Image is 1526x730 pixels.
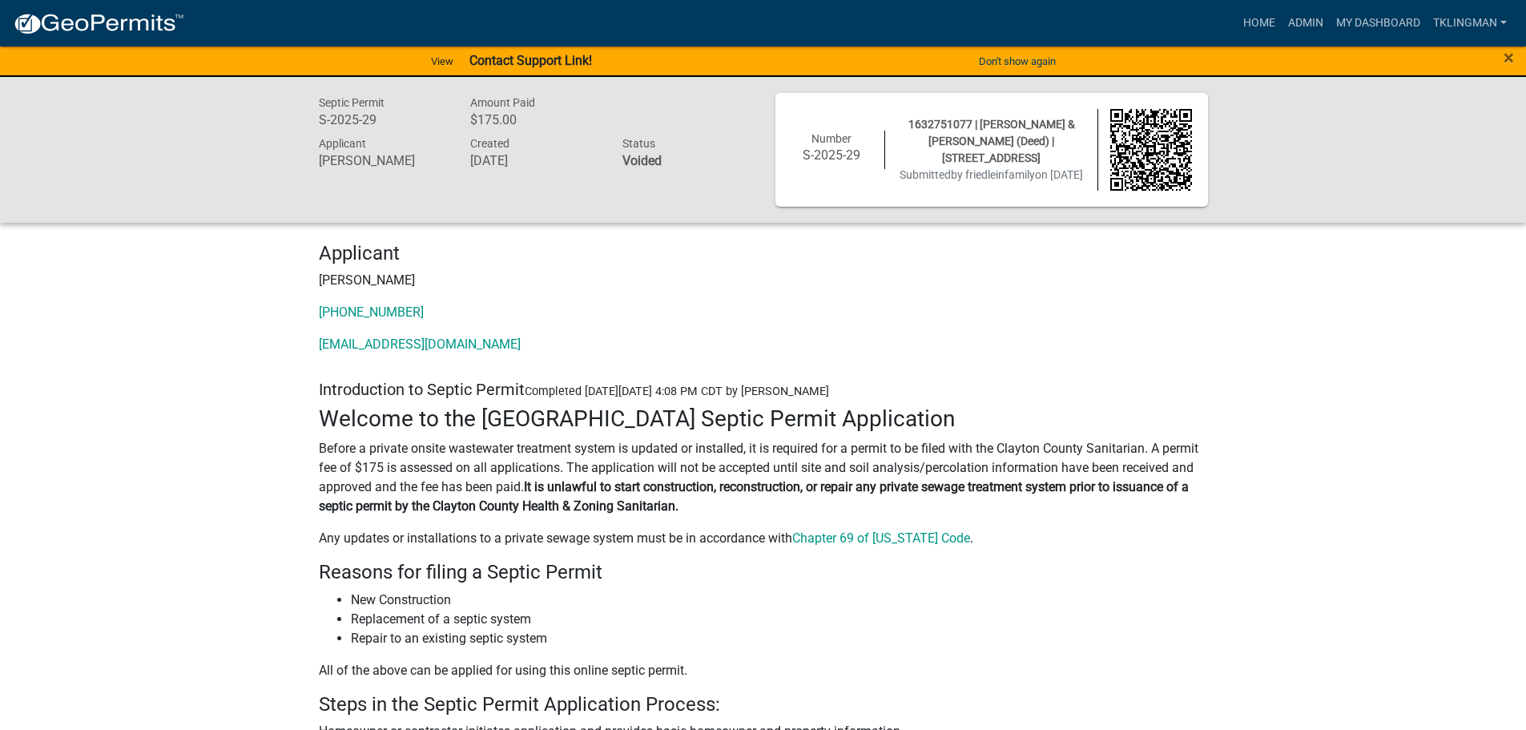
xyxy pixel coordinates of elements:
strong: Contact Support Link! [469,53,592,68]
h6: S-2025-29 [319,112,447,127]
p: Any updates or installations to a private sewage system must be in accordance with . [319,529,1208,548]
h5: Introduction to Septic Permit [319,380,1208,399]
button: Close [1504,48,1514,67]
span: Completed [DATE][DATE] 4:08 PM CDT by [PERSON_NAME] [525,385,829,398]
h6: $175.00 [470,112,598,127]
p: Before a private onsite wastewater treatment system is updated or installed, it is required for a... [319,439,1208,516]
strong: It is unlawful to start construction, reconstruction, or repair any private sewage treatment syst... [319,479,1189,514]
h6: [PERSON_NAME] [319,153,447,168]
a: Home [1237,8,1282,38]
span: Amount Paid [470,96,535,109]
button: Don't show again [972,48,1062,75]
h4: Reasons for filing a Septic Permit [319,561,1208,584]
span: Created [470,137,509,150]
h4: Applicant [319,242,1208,265]
span: × [1504,46,1514,69]
h6: [DATE] [470,153,598,168]
a: Admin [1282,8,1330,38]
span: Applicant [319,137,366,150]
a: [PHONE_NUMBER] [319,305,424,320]
h3: Welcome to the [GEOGRAPHIC_DATA] Septic Permit Application [319,405,1208,433]
span: Submitted on [DATE] [900,168,1083,181]
img: QR code [1110,109,1192,191]
h6: S-2025-29 [791,147,873,163]
p: All of the above can be applied for using this online septic permit. [319,661,1208,680]
span: 1632751077 | [PERSON_NAME] & [PERSON_NAME] (Deed) | [STREET_ADDRESS] [908,118,1075,164]
a: Chapter 69 of [US_STATE] Code [792,530,970,546]
span: Septic Permit [319,96,385,109]
li: New Construction [351,591,1208,610]
h4: Steps in the Septic Permit Application Process: [319,693,1208,716]
a: tklingman [1427,8,1513,38]
span: Status [622,137,655,150]
strong: Voided [622,153,662,168]
span: by friedleinfamily [951,168,1035,181]
span: Number [811,132,852,145]
li: Repair to an existing septic system [351,629,1208,648]
p: [PERSON_NAME] [319,271,1208,290]
a: My Dashboard [1330,8,1427,38]
a: View [425,48,460,75]
li: Replacement of a septic system [351,610,1208,629]
a: [EMAIL_ADDRESS][DOMAIN_NAME] [319,337,521,352]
